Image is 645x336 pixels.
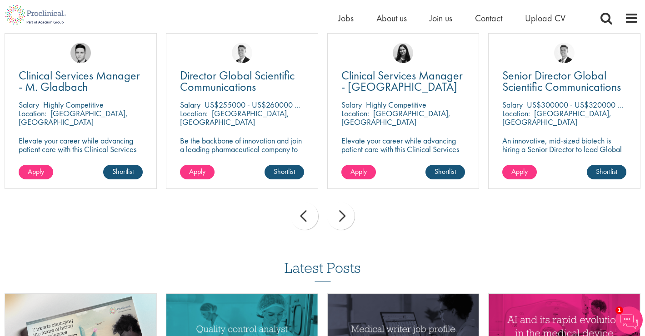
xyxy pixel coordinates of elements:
[265,165,304,179] a: Shortlist
[205,99,418,110] p: US$255000 - US$260000 per annum + Highly Competitive Salary
[511,167,528,176] span: Apply
[341,108,369,119] span: Location:
[475,12,502,24] a: Contact
[180,165,215,179] a: Apply
[19,70,143,93] a: Clinical Services Manager - M. Gladbach
[338,12,354,24] a: Jobs
[615,306,643,334] img: Chatbot
[19,136,143,171] p: Elevate your career while advancing patient care with this Clinical Services Manager position wit...
[502,165,537,179] a: Apply
[341,108,450,127] p: [GEOGRAPHIC_DATA], [GEOGRAPHIC_DATA]
[341,165,376,179] a: Apply
[19,99,39,110] span: Salary
[587,165,626,179] a: Shortlist
[393,43,413,63] img: Indre Stankeviciute
[341,99,362,110] span: Salary
[341,68,463,94] span: Clinical Services Manager - [GEOGRAPHIC_DATA]
[502,108,611,127] p: [GEOGRAPHIC_DATA], [GEOGRAPHIC_DATA]
[28,167,44,176] span: Apply
[43,99,104,110] p: Highly Competitive
[350,167,367,176] span: Apply
[502,108,530,119] span: Location:
[425,165,465,179] a: Shortlist
[19,108,46,119] span: Location:
[502,68,621,94] span: Senior Director Global Scientific Communications
[232,43,252,63] img: George Watson
[502,99,523,110] span: Salary
[70,43,91,63] img: Connor Lynes
[19,108,128,127] p: [GEOGRAPHIC_DATA], [GEOGRAPHIC_DATA]
[341,70,465,93] a: Clinical Services Manager - [GEOGRAPHIC_DATA]
[189,167,205,176] span: Apply
[19,68,140,94] span: Clinical Services Manager - M. Gladbach
[327,203,355,230] div: next
[525,12,565,24] a: Upload CV
[291,203,318,230] div: prev
[180,108,289,127] p: [GEOGRAPHIC_DATA], [GEOGRAPHIC_DATA]
[615,306,623,314] span: 1
[366,99,426,110] p: Highly Competitive
[341,136,465,171] p: Elevate your career while advancing patient care with this Clinical Services Manager position wit...
[180,136,304,188] p: Be the backbone of innovation and join a leading pharmaceutical company to help keep life-changin...
[502,70,626,93] a: Senior Director Global Scientific Communications
[502,136,626,171] p: An innovative, mid-sized biotech is hiring a Senior Director to lead Global Scientific Communicat...
[554,43,575,63] img: George Watson
[376,12,407,24] a: About us
[285,260,361,282] h3: Latest Posts
[180,108,208,119] span: Location:
[180,99,200,110] span: Salary
[180,70,304,93] a: Director Global Scientific Communications
[103,165,143,179] a: Shortlist
[430,12,452,24] a: Join us
[19,165,53,179] a: Apply
[180,68,295,94] span: Director Global Scientific Communications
